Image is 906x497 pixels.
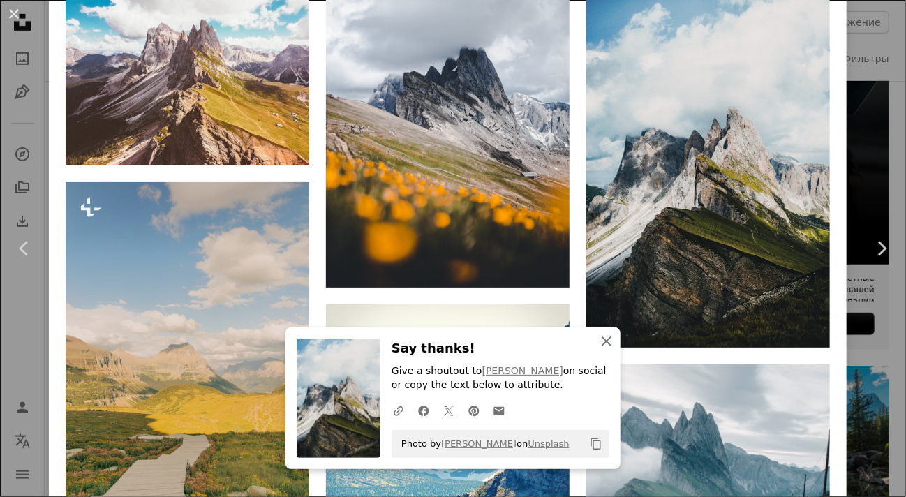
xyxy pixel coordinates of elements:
[411,396,436,424] a: Share on Facebook
[326,128,570,141] a: фотография скального образования
[66,358,309,371] a: деревянная дорожка, ведущая в долину на фоне гор
[482,365,563,376] a: [PERSON_NAME]
[392,364,609,392] p: Give a shoutout to on social or copy the text below to attribute.
[528,438,569,449] a: Unsplash
[392,339,609,359] h3: Say thanks!
[326,480,570,493] a: аэрофотосъемка горного хребта
[436,396,461,424] a: Share on Twitter
[461,396,487,424] a: Share on Pinterest
[586,158,830,171] a: Зелёно-коричневая гора под белыми облаками в дневное время
[487,396,512,424] a: Share over email
[441,438,517,449] a: [PERSON_NAME]
[394,433,570,455] span: Photo by on
[857,181,906,316] a: Далее
[66,68,309,80] a: скалистая гора со снегом
[584,432,608,456] button: Copy to clipboard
